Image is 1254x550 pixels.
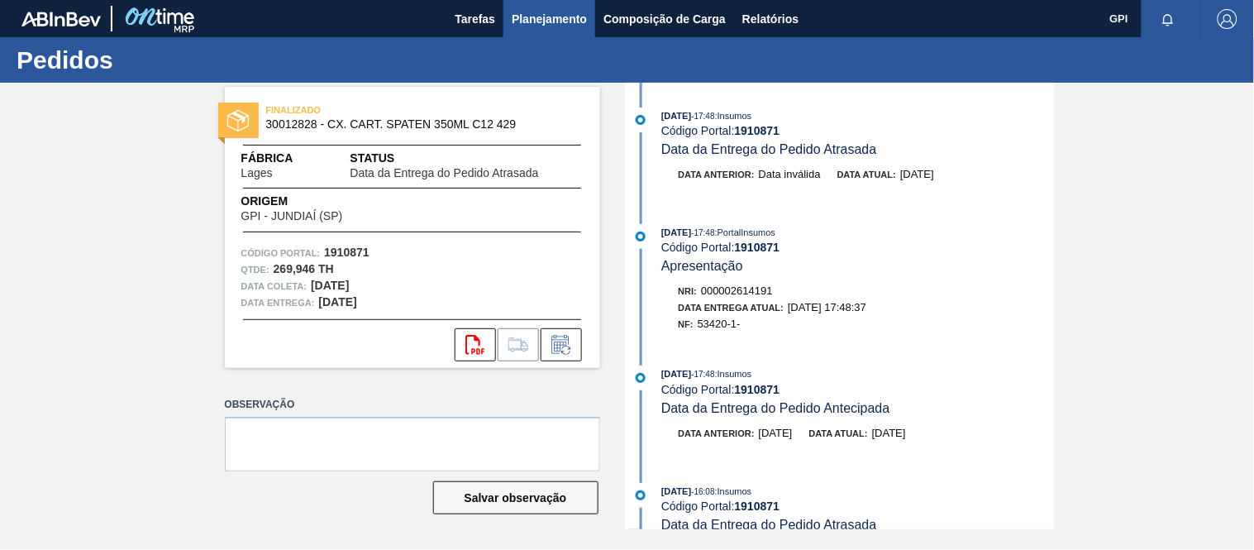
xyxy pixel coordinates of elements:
[735,241,780,254] strong: 1910871
[679,286,698,296] span: Nri:
[17,50,310,69] h1: Pedidos
[698,318,741,330] span: 53420-1-
[701,285,773,297] span: 000002614191
[433,481,598,514] button: Salvar observação
[21,12,101,26] img: TNhmsLtSVTkK8tSr43FrP2fwEKptu5GPRR3wAAAABJRU5ErkJggg==
[759,427,793,439] span: [DATE]
[661,518,877,532] span: Data da Entrega do Pedido Atrasada
[636,232,646,242] img: atual
[661,259,743,273] span: Apresentação
[603,9,726,29] span: Composição de Carga
[241,210,343,222] span: GPI - JUNDIAÍ (SP)
[735,500,780,513] strong: 1910871
[735,124,780,137] strong: 1910871
[498,328,539,361] div: Ir para Composição de Carga
[241,245,321,261] span: Código Portal:
[661,241,1054,254] div: Código Portal:
[350,150,584,167] span: Status
[636,115,646,125] img: atual
[241,261,269,278] span: Qtde :
[324,246,370,259] strong: 1910871
[735,383,780,396] strong: 1910871
[661,227,691,237] span: [DATE]
[455,9,495,29] span: Tarefas
[266,118,566,131] span: 30012828 - CX. CART. SPATEN 350ML C12 429
[679,303,784,313] span: Data Entrega Atual:
[1218,9,1237,29] img: Logout
[692,112,715,121] span: - 17:48
[872,427,906,439] span: [DATE]
[742,9,799,29] span: Relatórios
[241,150,325,167] span: Fábrica
[636,373,646,383] img: atual
[661,369,691,379] span: [DATE]
[661,142,877,156] span: Data da Entrega do Pedido Atrasada
[636,490,646,500] img: atual
[241,193,390,210] span: Origem
[715,111,752,121] span: : Insumos
[274,262,334,275] strong: 269,946 TH
[241,294,315,311] span: Data entrega:
[661,383,1054,396] div: Código Portal:
[788,301,866,313] span: [DATE] 17:48:37
[679,428,755,438] span: Data anterior:
[661,401,890,415] span: Data da Entrega do Pedido Antecipada
[692,370,715,379] span: - 17:48
[837,170,896,179] span: Data atual:
[350,167,539,179] span: Data da Entrega do Pedido Atrasada
[715,486,752,496] span: : Insumos
[900,168,934,180] span: [DATE]
[512,9,587,29] span: Planejamento
[661,486,691,496] span: [DATE]
[241,167,273,179] span: Lages
[759,168,821,180] span: Data inválida
[541,328,582,361] div: Informar alteração no pedido
[715,369,752,379] span: : Insumos
[241,278,308,294] span: Data coleta:
[661,500,1054,513] div: Código Portal:
[227,110,249,132] img: status
[319,295,357,308] strong: [DATE]
[661,124,1054,137] div: Código Portal:
[266,102,498,118] span: FINALIZADO
[715,227,775,237] span: : PortalInsumos
[225,393,600,417] label: Observação
[692,228,715,237] span: - 17:48
[311,279,349,292] strong: [DATE]
[679,170,755,179] span: Data anterior:
[809,428,868,438] span: Data atual:
[679,319,694,329] span: NF:
[661,111,691,121] span: [DATE]
[1142,7,1194,31] button: Notificações
[455,328,496,361] div: Abrir arquivo PDF
[692,487,715,496] span: - 16:08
